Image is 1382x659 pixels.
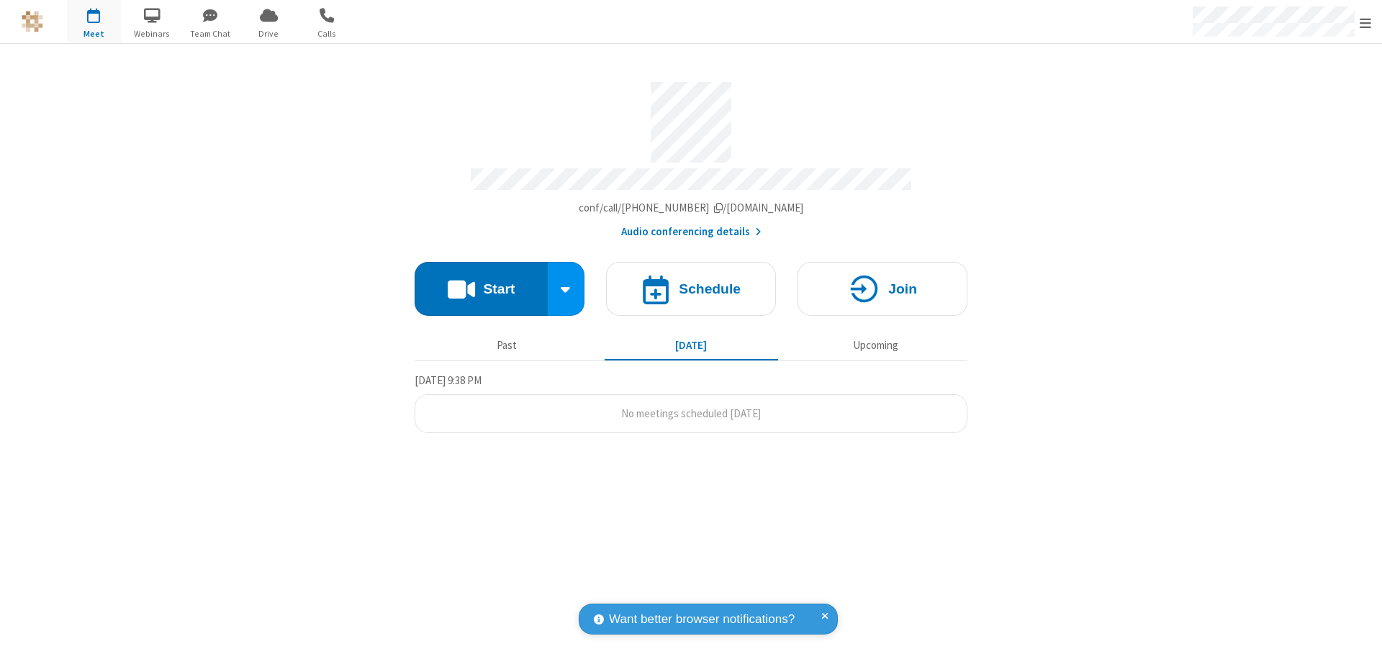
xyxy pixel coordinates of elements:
[125,27,179,40] span: Webinars
[548,262,585,316] div: Start conference options
[420,332,594,359] button: Past
[22,11,43,32] img: QA Selenium DO NOT DELETE OR CHANGE
[579,200,804,217] button: Copy my meeting room linkCopy my meeting room link
[679,282,741,296] h4: Schedule
[621,406,761,420] span: No meetings scheduled [DATE]
[579,201,804,214] span: Copy my meeting room link
[300,27,354,40] span: Calls
[415,373,482,387] span: [DATE] 9:38 PM
[184,27,238,40] span: Team Chat
[415,71,967,240] section: Account details
[415,372,967,434] section: Today's Meetings
[415,262,548,316] button: Start
[67,27,121,40] span: Meet
[606,262,776,316] button: Schedule
[798,262,967,316] button: Join
[888,282,917,296] h4: Join
[483,282,515,296] h4: Start
[242,27,296,40] span: Drive
[789,332,962,359] button: Upcoming
[621,224,762,240] button: Audio conferencing details
[609,610,795,629] span: Want better browser notifications?
[605,332,778,359] button: [DATE]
